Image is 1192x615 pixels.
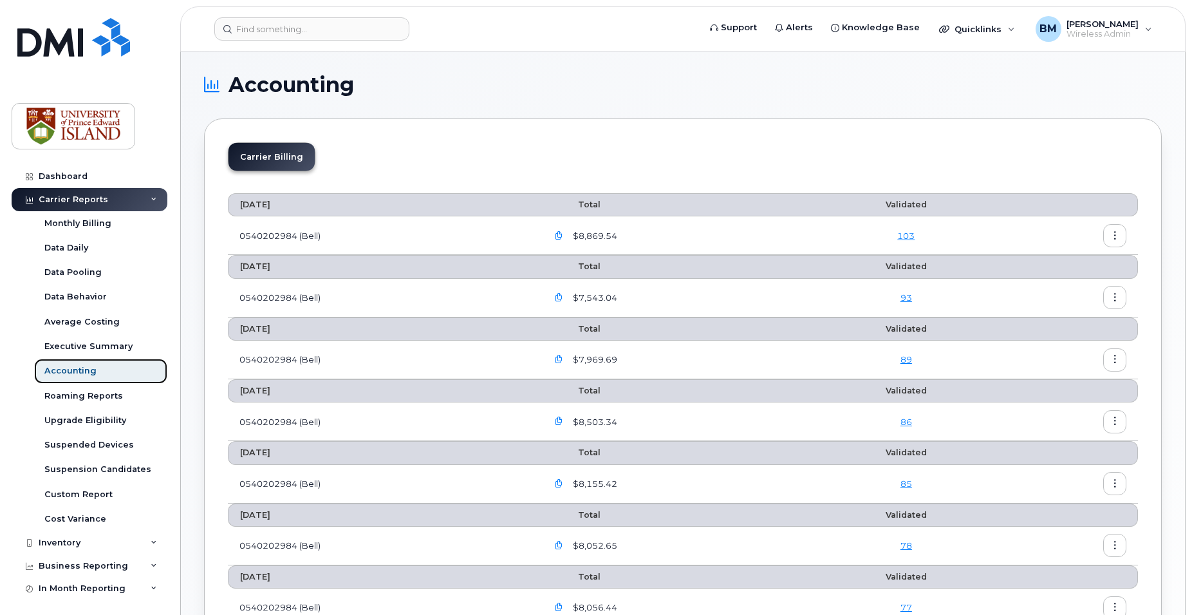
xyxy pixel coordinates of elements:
span: $7,543.04 [570,292,617,304]
a: 86 [900,417,912,427]
span: Accounting [228,75,354,95]
span: Total [547,448,601,457]
a: 78 [900,540,912,551]
td: 0540202984 (Bell) [228,402,535,441]
th: [DATE] [228,379,535,402]
th: Validated [811,193,1001,216]
span: $8,052.65 [570,540,617,552]
th: [DATE] [228,565,535,589]
th: Validated [811,317,1001,341]
span: $8,869.54 [570,230,617,242]
a: 85 [900,478,912,489]
th: [DATE] [228,441,535,464]
span: $8,503.34 [570,416,617,428]
th: Validated [811,441,1001,464]
span: $8,155.42 [570,478,617,490]
span: $7,969.69 [570,354,617,366]
th: Validated [811,504,1001,527]
th: [DATE] [228,255,535,278]
td: 0540202984 (Bell) [228,527,535,565]
span: Total [547,261,601,271]
span: Total [547,386,601,395]
a: 89 [900,354,912,364]
th: Validated [811,255,1001,278]
td: 0540202984 (Bell) [228,341,535,379]
span: Total [547,324,601,334]
th: Validated [811,565,1001,589]
td: 0540202984 (Bell) [228,465,535,504]
td: 0540202984 (Bell) [228,279,535,317]
a: 77 [900,602,912,612]
a: 93 [900,292,912,303]
span: $8,056.44 [570,601,617,614]
span: Total [547,510,601,520]
a: 103 [897,231,915,241]
span: Total [547,572,601,582]
th: [DATE] [228,317,535,341]
th: Validated [811,379,1001,402]
span: Total [547,200,601,209]
th: [DATE] [228,504,535,527]
th: [DATE] [228,193,535,216]
td: 0540202984 (Bell) [228,216,535,255]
